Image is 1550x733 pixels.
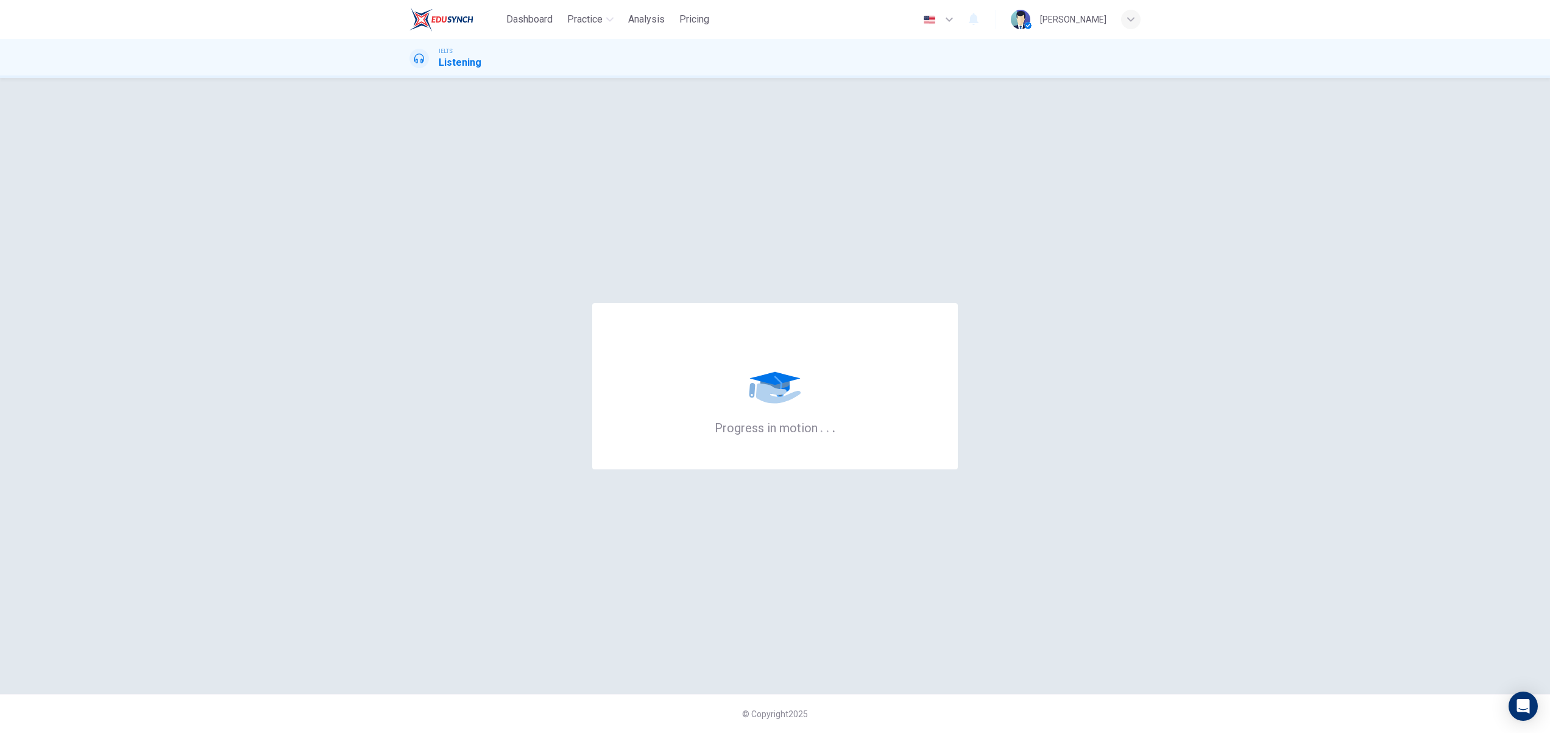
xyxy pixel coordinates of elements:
h6: Progress in motion [715,419,836,435]
span: © Copyright 2025 [742,709,808,719]
span: Analysis [628,12,665,27]
h6: . [826,416,830,437]
div: [PERSON_NAME] [1040,12,1106,27]
a: EduSynch logo [409,7,501,32]
button: Dashboard [501,9,557,30]
img: en [922,15,937,24]
span: Pricing [679,12,709,27]
span: Practice [567,12,603,27]
span: Dashboard [506,12,553,27]
img: Profile picture [1011,10,1030,29]
h6: . [832,416,836,437]
h6: . [819,416,824,437]
button: Practice [562,9,618,30]
h1: Listening [439,55,481,70]
span: IELTS [439,47,453,55]
img: EduSynch logo [409,7,473,32]
button: Pricing [674,9,714,30]
button: Analysis [623,9,670,30]
div: Open Intercom Messenger [1509,692,1538,721]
